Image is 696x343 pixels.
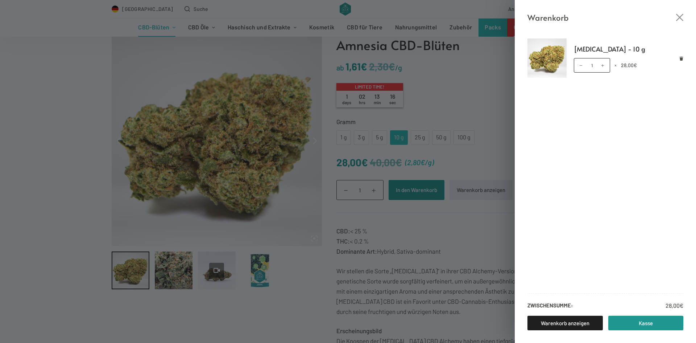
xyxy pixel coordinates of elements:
a: Remove Amnesia - 10 g from cart [679,56,683,60]
strong: Zwischensumme: [527,301,573,310]
input: Produktmenge [574,58,610,73]
span: × [614,62,617,68]
a: Kasse [608,316,684,330]
bdi: 28,00 [621,62,637,68]
button: Close cart drawer [676,14,683,21]
a: [MEDICAL_DATA] - 10 g [574,44,684,54]
span: € [634,62,637,68]
a: Warenkorb anzeigen [527,316,603,330]
span: € [680,302,683,309]
span: Warenkorb [527,11,569,24]
bdi: 28,00 [666,302,683,309]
